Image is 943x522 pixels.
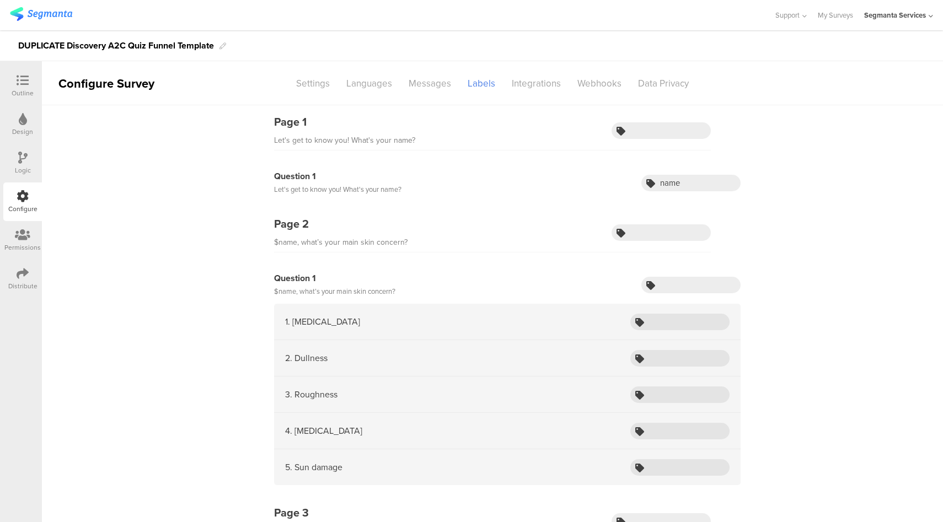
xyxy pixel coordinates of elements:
[285,461,342,473] div: 5. Sun damage
[12,88,34,98] div: Outline
[400,74,459,93] div: Messages
[285,315,360,328] div: 1. [MEDICAL_DATA]
[775,10,800,20] span: Support
[274,183,401,196] div: Let's get to know you! What's your name?
[274,216,408,232] div: Page 2
[274,272,395,285] div: Question 1
[12,127,33,137] div: Design
[274,504,358,521] div: Page 3
[8,281,37,291] div: Distribute
[288,74,338,93] div: Settings
[459,74,503,93] div: Labels
[864,10,926,20] div: Segmanta Services
[274,114,415,130] div: Page 1
[285,424,362,437] div: 4. [MEDICAL_DATA]
[18,37,214,55] div: DUPLICATE Discovery A2C Quiz Funnel Template
[503,74,569,93] div: Integrations
[285,388,337,401] div: 3. Roughness
[569,74,630,93] div: Webhooks
[285,352,328,364] div: 2. Dullness
[274,285,395,298] div: $name, what’s your main skin concern?
[630,74,697,93] div: Data Privacy
[338,74,400,93] div: Languages
[10,7,72,21] img: segmanta logo
[8,204,37,214] div: Configure
[274,236,408,249] div: $name, what’s your main skin concern?
[274,134,415,147] div: Let's get to know you! What's your name?
[274,170,401,183] div: Question 1
[15,165,31,175] div: Logic
[4,243,41,252] div: Permissions
[42,74,169,93] div: Configure Survey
